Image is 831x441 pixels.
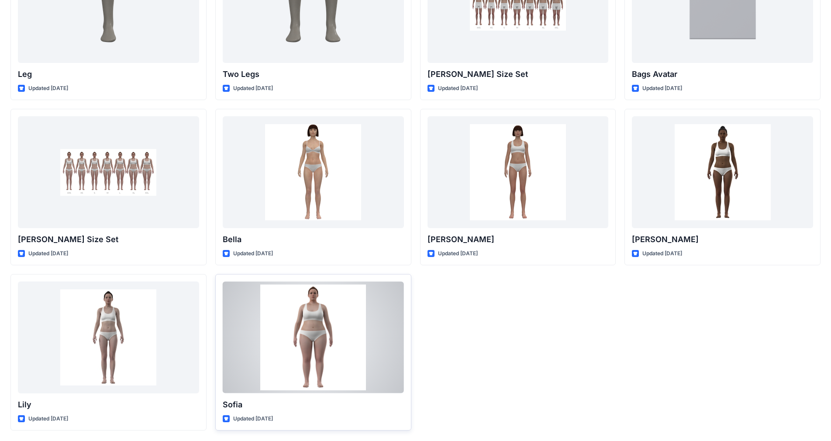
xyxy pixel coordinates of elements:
[223,281,404,393] a: Sofia
[223,233,404,246] p: Bella
[233,84,273,93] p: Updated [DATE]
[632,233,813,246] p: [PERSON_NAME]
[632,116,813,228] a: Gabrielle
[632,68,813,80] p: Bags Avatar
[223,68,404,80] p: Two Legs
[642,84,682,93] p: Updated [DATE]
[428,233,609,246] p: [PERSON_NAME]
[438,249,478,258] p: Updated [DATE]
[428,68,609,80] p: [PERSON_NAME] Size Set
[233,414,273,424] p: Updated [DATE]
[18,233,199,246] p: [PERSON_NAME] Size Set
[223,116,404,228] a: Bella
[642,249,682,258] p: Updated [DATE]
[28,84,68,93] p: Updated [DATE]
[428,116,609,228] a: Emma
[438,84,478,93] p: Updated [DATE]
[28,249,68,258] p: Updated [DATE]
[28,414,68,424] p: Updated [DATE]
[223,399,404,411] p: Sofia
[18,281,199,393] a: Lily
[18,116,199,228] a: Olivia Size Set
[18,68,199,80] p: Leg
[233,249,273,258] p: Updated [DATE]
[18,399,199,411] p: Lily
